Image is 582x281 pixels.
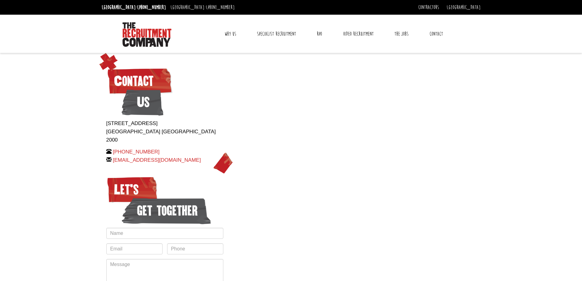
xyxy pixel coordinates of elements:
a: Video Recruitment [339,26,378,42]
img: The Recruitment Company [123,22,171,47]
a: Contact [425,26,448,42]
a: [GEOGRAPHIC_DATA] [447,4,481,11]
a: Why Us [220,26,241,42]
a: [PHONE_NUMBER] [206,4,235,11]
span: Contact [106,66,173,96]
a: The Jobs [390,26,413,42]
span: Us [122,87,163,117]
p: [STREET_ADDRESS] [GEOGRAPHIC_DATA] [GEOGRAPHIC_DATA] 2000 [106,119,223,144]
input: Name [106,228,223,239]
a: Specialist Recruitment [252,26,301,42]
a: [PHONE_NUMBER] [113,149,159,155]
input: Email [106,243,163,254]
li: [GEOGRAPHIC_DATA]: [169,2,236,12]
span: get together [122,195,211,226]
input: Phone [167,243,223,254]
a: RPO [312,26,327,42]
li: [GEOGRAPHIC_DATA]: [100,2,167,12]
span: Let’s [106,174,158,205]
a: [PHONE_NUMBER] [137,4,166,11]
a: [EMAIL_ADDRESS][DOMAIN_NAME] [113,157,201,163]
a: Contractors [418,4,439,11]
